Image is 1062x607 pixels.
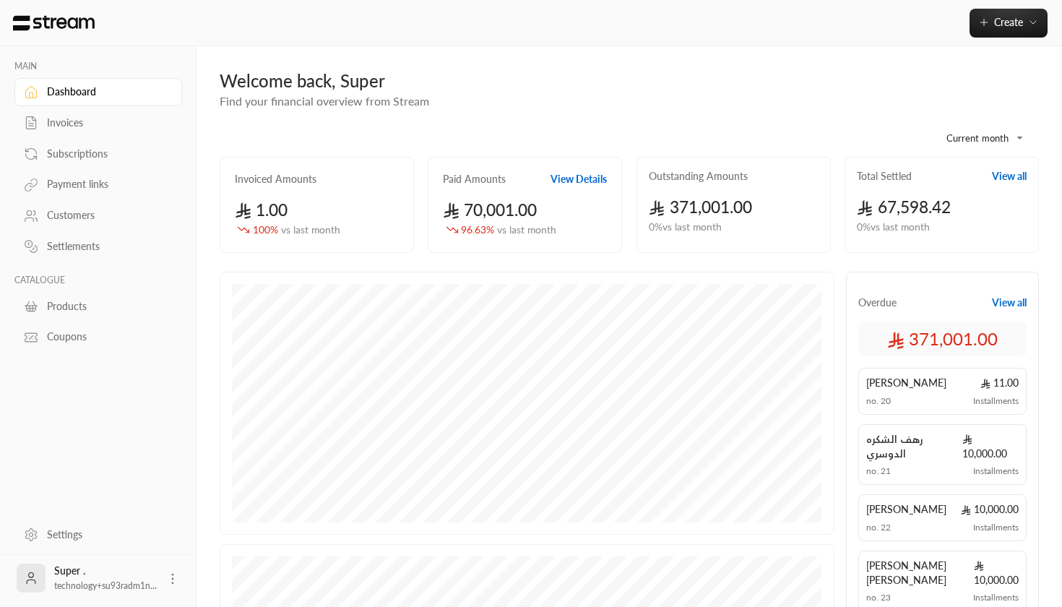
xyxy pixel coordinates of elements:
span: Installments [973,522,1019,533]
span: 11.00 [980,376,1019,390]
h2: Outstanding Amounts [649,169,748,184]
span: 371,001.00 [649,197,752,217]
a: Products [14,292,182,320]
a: Dashboard [14,78,182,106]
button: View all [992,296,1027,310]
span: vs last month [497,223,556,236]
span: no. 22 [866,522,891,533]
div: Customers [47,208,164,223]
span: Create [994,16,1023,28]
span: Installments [973,592,1019,603]
button: Create [970,9,1048,38]
div: Settlements [47,239,164,254]
button: View Details [551,172,607,186]
div: Current month [923,119,1032,157]
a: Payment links [14,171,182,199]
span: Overdue [858,296,897,310]
p: MAIN [14,61,182,72]
p: CATALOGUE [14,275,182,286]
h2: Invoiced Amounts [235,172,316,186]
span: 371,001.00 [887,327,998,350]
span: no. 20 [866,395,891,407]
div: Subscriptions [47,147,164,161]
a: Invoices [14,109,182,137]
span: no. 21 [866,465,891,477]
span: no. 23 [866,592,891,603]
div: Dashboard [47,85,164,99]
a: Coupons [14,323,182,351]
h2: Paid Amounts [443,172,506,186]
span: 10,000.00 [962,432,1019,461]
span: 70,001.00 [443,200,537,220]
span: technology+su93radm1n... [54,580,157,591]
div: Super . [54,564,157,593]
span: 10,000.00 [961,502,1019,517]
div: Payment links [47,177,164,191]
a: Settings [14,520,182,548]
button: View all [992,169,1027,184]
span: 67,598.42 [857,197,951,217]
span: [PERSON_NAME] [866,376,946,390]
span: [PERSON_NAME] [866,502,946,517]
div: Coupons [47,330,164,344]
span: 0 % vs last month [649,220,722,235]
span: 10,000.00 [974,559,1019,587]
span: Find your financial overview from Stream [220,94,429,108]
span: 100 % [253,223,340,238]
a: Subscriptions [14,139,182,168]
a: Settlements [14,233,182,261]
div: Settings [47,528,164,542]
a: Customers [14,202,182,230]
span: [PERSON_NAME] [PERSON_NAME] [866,559,975,587]
span: vs last month [281,223,340,236]
span: رهف الشكره الدوسري [866,432,963,461]
span: 1.00 [235,200,288,220]
h2: Total Settled [857,169,912,184]
div: Products [47,299,164,314]
span: 96.63 % [461,223,556,238]
div: Invoices [47,116,164,130]
span: 0 % vs last month [857,220,930,235]
img: Logo [12,15,96,31]
span: Installments [973,465,1019,477]
div: Welcome back, Super [220,69,1039,92]
span: Installments [973,395,1019,407]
